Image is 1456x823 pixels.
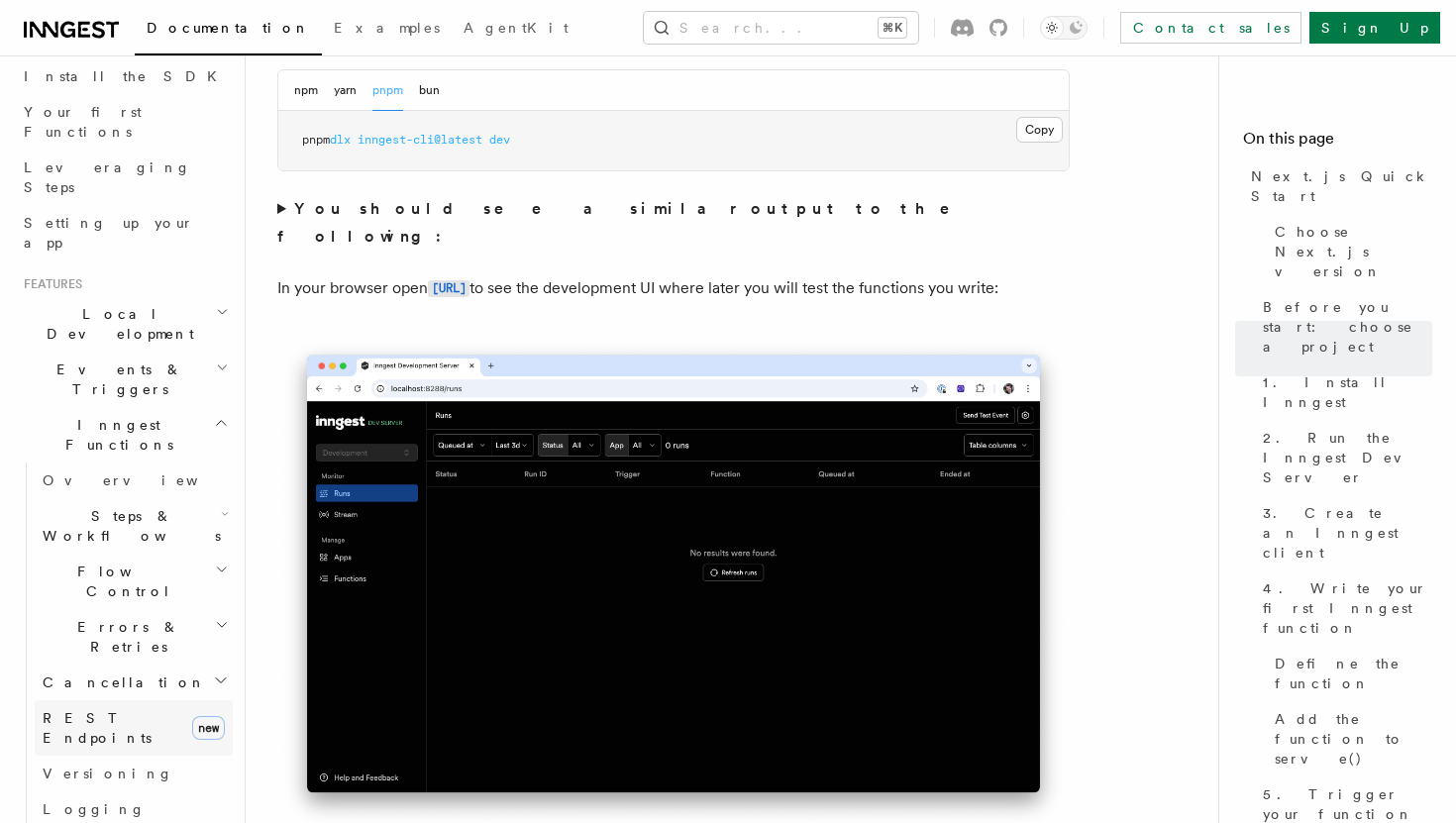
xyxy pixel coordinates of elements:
[43,710,152,746] span: REST Endpoints
[1255,364,1432,420] a: 1. Install Inngest
[147,20,310,36] span: Documentation
[35,672,206,692] span: Cancellation
[1263,297,1432,357] span: Before you start: choose a project
[16,352,233,407] button: Events & Triggers
[1267,214,1432,289] a: Choose Next.js version
[35,756,233,791] a: Versioning
[192,716,225,740] span: new
[452,6,580,53] a: AgentKit
[372,70,403,111] button: pnpm
[1275,709,1432,769] span: Add the function to serve()
[334,20,440,36] span: Examples
[35,554,233,609] button: Flow Control
[1263,578,1432,638] span: 4. Write your first Inngest function
[1120,12,1301,44] a: Contact sales
[1263,428,1432,487] span: 2. Run the Inngest Dev Server
[35,665,233,700] button: Cancellation
[1309,12,1440,44] a: Sign Up
[1243,158,1432,214] a: Next.js Quick Start
[879,18,906,38] kbd: ⌘K
[277,274,1070,303] p: In your browser open to see the development UI where later you will test the functions you write:
[24,68,229,84] span: Install the SDK
[16,276,82,292] span: Features
[24,159,191,195] span: Leveraging Steps
[1275,654,1432,693] span: Define the function
[464,20,569,36] span: AgentKit
[1255,495,1432,570] a: 3. Create an Inngest client
[1016,117,1063,143] button: Copy
[644,12,918,44] button: Search...⌘K
[24,104,142,140] span: Your first Functions
[1243,127,1432,158] h4: On this page
[16,407,233,463] button: Inngest Functions
[35,506,221,546] span: Steps & Workflows
[277,195,1070,251] summary: You should see a similar output to the following:
[419,70,440,111] button: bun
[35,609,233,665] button: Errors & Retries
[322,6,452,53] a: Examples
[35,617,215,657] span: Errors & Retries
[1255,420,1432,495] a: 2. Run the Inngest Dev Server
[16,94,233,150] a: Your first Functions
[16,304,216,344] span: Local Development
[16,296,233,352] button: Local Development
[428,278,469,297] a: [URL]
[1255,289,1432,364] a: Before you start: choose a project
[1267,701,1432,776] a: Add the function to serve()
[1040,16,1088,40] button: Toggle dark mode
[16,150,233,205] a: Leveraging Steps
[358,133,482,147] span: inngest-cli@latest
[35,700,233,756] a: REST Endpointsnew
[43,766,173,781] span: Versioning
[1275,222,1432,281] span: Choose Next.js version
[16,58,233,94] a: Install the SDK
[16,360,216,399] span: Events & Triggers
[16,205,233,260] a: Setting up your app
[1263,503,1432,563] span: 3. Create an Inngest client
[277,199,978,246] strong: You should see a similar output to the following:
[35,498,233,554] button: Steps & Workflows
[16,415,214,455] span: Inngest Functions
[1263,372,1432,412] span: 1. Install Inngest
[1255,570,1432,646] a: 4. Write your first Inngest function
[428,280,469,297] code: [URL]
[24,215,194,251] span: Setting up your app
[1251,166,1432,206] span: Next.js Quick Start
[334,70,357,111] button: yarn
[1267,646,1432,701] a: Define the function
[43,801,146,817] span: Logging
[35,562,215,601] span: Flow Control
[35,463,233,498] a: Overview
[294,70,318,111] button: npm
[43,472,247,488] span: Overview
[330,133,351,147] span: dlx
[302,133,330,147] span: pnpm
[135,6,322,55] a: Documentation
[489,133,510,147] span: dev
